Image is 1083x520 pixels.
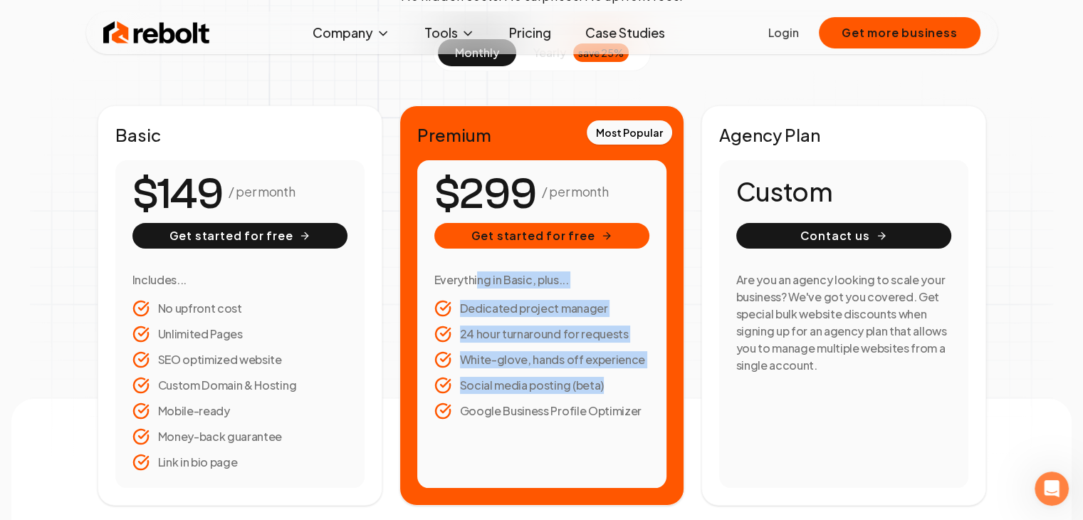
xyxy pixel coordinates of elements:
[417,123,666,146] h2: Premium
[768,24,799,41] a: Login
[819,17,980,48] button: Get more business
[132,402,347,420] li: Mobile-ready
[587,120,672,145] div: Most Popular
[103,19,210,47] img: Rebolt Logo
[132,454,347,471] li: Link in bio page
[413,19,486,47] button: Tools
[132,326,347,343] li: Unlimited Pages
[301,19,402,47] button: Company
[434,377,649,394] li: Social media posting (beta)
[736,271,951,374] h3: Are you an agency looking to scale your business? We've got you covered. Get special bulk website...
[434,402,649,420] li: Google Business Profile Optimizer
[719,123,968,146] h2: Agency Plan
[736,223,951,249] button: Contact us
[229,182,295,202] p: / per month
[434,326,649,343] li: 24 hour turnaround for requests
[132,351,347,368] li: SEO optimized website
[132,271,347,288] h3: Includes...
[132,162,223,227] number-flow-react: $149
[574,19,676,47] a: Case Studies
[498,19,563,47] a: Pricing
[434,300,649,317] li: Dedicated project manager
[434,351,649,368] li: White-glove, hands off experience
[132,377,347,394] li: Custom Domain & Hosting
[1035,472,1069,506] iframe: Intercom live chat
[115,123,365,146] h2: Basic
[132,300,347,317] li: No upfront cost
[434,162,536,227] number-flow-react: $299
[132,223,347,249] button: Get started for free
[434,271,649,288] h3: Everything in Basic, plus...
[736,177,951,206] h1: Custom
[542,182,608,202] p: / per month
[434,223,649,249] button: Get started for free
[132,428,347,445] li: Money-back guarantee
